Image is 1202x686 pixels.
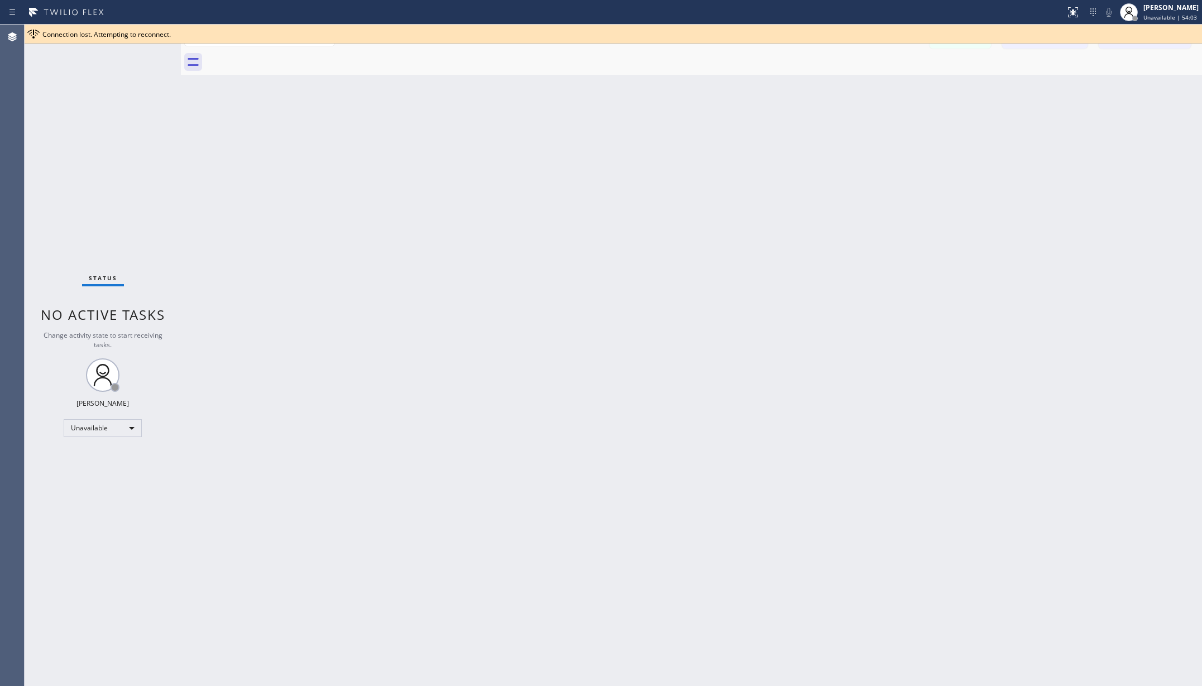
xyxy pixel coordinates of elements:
[41,305,165,324] span: No active tasks
[42,30,171,39] span: Connection lost. Attempting to reconnect.
[1143,3,1199,12] div: [PERSON_NAME]
[44,330,162,349] span: Change activity state to start receiving tasks.
[1143,13,1197,21] span: Unavailable | 54:03
[64,419,142,437] div: Unavailable
[76,399,129,408] div: [PERSON_NAME]
[1101,4,1117,20] button: Mute
[89,274,117,282] span: Status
